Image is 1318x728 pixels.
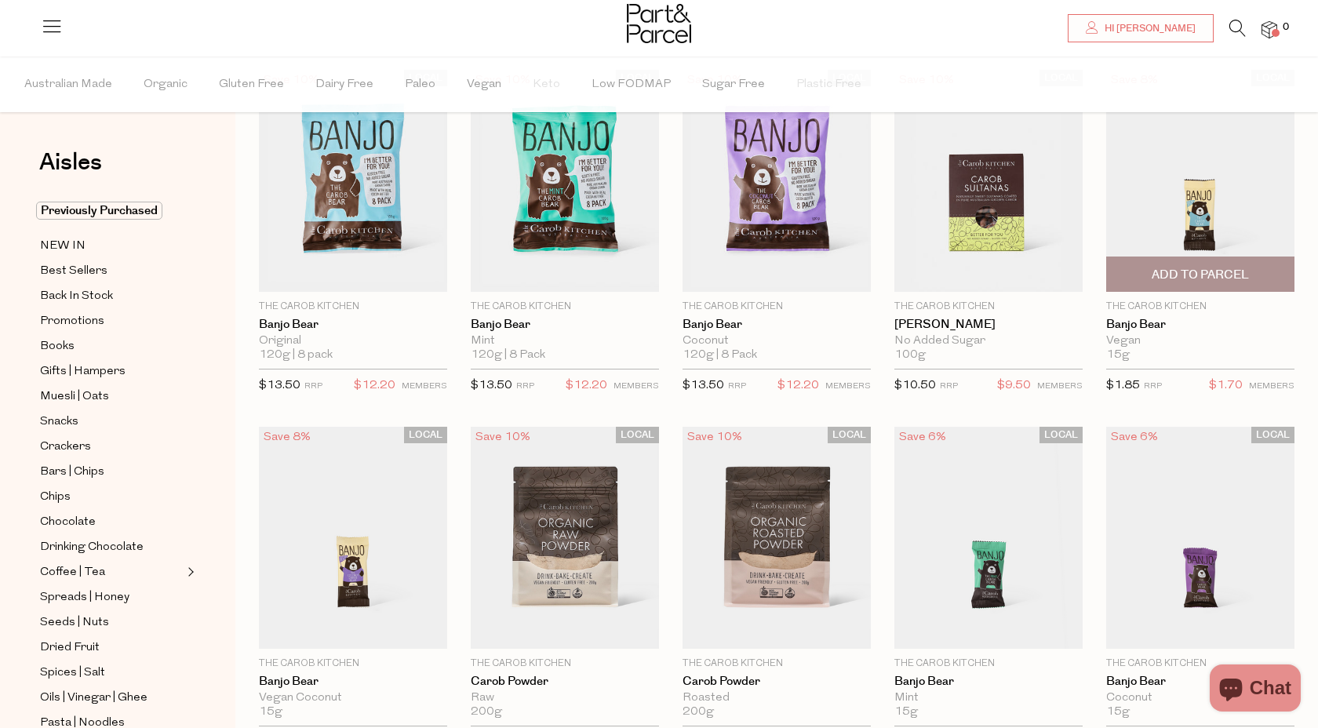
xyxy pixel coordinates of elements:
a: Snacks [40,412,183,431]
span: $13.50 [471,380,512,391]
a: Promotions [40,311,183,331]
a: 0 [1262,21,1277,38]
p: The Carob Kitchen [471,300,659,314]
img: Banjo Bear [894,427,1083,649]
span: $12.20 [777,376,819,396]
span: Aisles [39,145,102,180]
a: Banjo Bear [259,318,447,332]
a: Muesli | Oats [40,387,183,406]
a: Banjo Bear [894,675,1083,689]
a: Best Sellers [40,261,183,281]
span: $12.20 [566,376,607,396]
div: Save 6% [894,427,951,448]
span: Australian Made [24,57,112,112]
a: Carob Powder [471,675,659,689]
span: LOCAL [1251,427,1294,443]
span: 120g | 8 Pack [471,348,545,362]
p: The Carob Kitchen [259,657,447,671]
img: Banjo Bear [1106,427,1294,649]
span: Spreads | Honey [40,588,129,607]
div: Save 6% [1106,427,1163,448]
div: Roasted [683,691,871,705]
a: Banjo Bear [1106,318,1294,332]
a: Oils | Vinegar | Ghee [40,688,183,708]
small: RRP [516,382,534,391]
span: Keto [533,57,560,112]
span: Plastic Free [796,57,861,112]
span: Back In Stock [40,287,113,306]
span: Snacks [40,413,78,431]
a: Carob Powder [683,675,871,689]
div: Save 10% [683,427,747,448]
span: LOCAL [828,427,871,443]
span: 0 [1279,20,1293,35]
a: Spreads | Honey [40,588,183,607]
a: Coffee | Tea [40,562,183,582]
span: 15g [1106,348,1130,362]
span: Chocolate [40,513,96,532]
img: Banjo Bear [683,70,871,292]
a: Banjo Bear [683,318,871,332]
span: Best Sellers [40,262,107,281]
span: 15g [1106,705,1130,719]
a: Drinking Chocolate [40,537,183,557]
span: $13.50 [683,380,724,391]
div: Vegan [1106,334,1294,348]
span: Low FODMAP [592,57,671,112]
span: Add To Parcel [1152,267,1249,283]
span: LOCAL [1039,427,1083,443]
a: Bars | Chips [40,462,183,482]
a: [PERSON_NAME] [894,318,1083,332]
img: Carob Powder [683,427,871,649]
div: No Added Sugar [894,334,1083,348]
p: The Carob Kitchen [894,657,1083,671]
small: RRP [940,382,958,391]
a: Aisles [39,151,102,190]
span: Gluten Free [219,57,284,112]
span: 120g | 8 pack [259,348,333,362]
a: Hi [PERSON_NAME] [1068,14,1214,42]
small: MEMBERS [1037,382,1083,391]
span: 200g [471,705,502,719]
span: Dairy Free [315,57,373,112]
button: Add To Parcel [1106,257,1294,292]
span: Promotions [40,312,104,331]
span: Bars | Chips [40,463,104,482]
p: The Carob Kitchen [1106,300,1294,314]
a: Seeds | Nuts [40,613,183,632]
div: Mint [471,334,659,348]
span: 15g [894,705,918,719]
span: Drinking Chocolate [40,538,144,557]
span: $12.20 [354,376,395,396]
span: 100g [894,348,926,362]
span: Sugar Free [702,57,765,112]
button: Expand/Collapse Coffee | Tea [184,562,195,581]
p: The Carob Kitchen [894,300,1083,314]
span: Organic [144,57,188,112]
div: Raw [471,691,659,705]
a: Chips [40,487,183,507]
p: The Carob Kitchen [1106,657,1294,671]
p: The Carob Kitchen [471,657,659,671]
span: 200g [683,705,714,719]
inbox-online-store-chat: Shopify online store chat [1205,664,1305,715]
small: RRP [1144,382,1162,391]
span: Seeds | Nuts [40,613,109,632]
div: Coconut [683,334,871,348]
span: Vegan [467,57,501,112]
small: MEMBERS [825,382,871,391]
span: Muesli | Oats [40,388,109,406]
small: MEMBERS [613,382,659,391]
a: Back In Stock [40,286,183,306]
span: Hi [PERSON_NAME] [1101,22,1196,35]
span: $1.70 [1209,376,1243,396]
a: Banjo Bear [471,318,659,332]
span: Books [40,337,75,356]
small: MEMBERS [402,382,447,391]
div: Vegan Coconut [259,691,447,705]
span: Crackers [40,438,91,457]
div: Save 8% [259,427,315,448]
div: Mint [894,691,1083,705]
img: Carob Powder [471,427,659,649]
a: Spices | Salt [40,663,183,682]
